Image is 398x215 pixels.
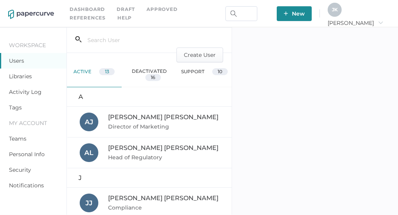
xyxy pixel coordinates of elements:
div: J [67,168,232,188]
img: papercurve-logo-colour.7244d18c.svg [8,10,54,19]
a: Libraries [9,73,32,80]
a: Approved [147,5,177,14]
span: [PERSON_NAME] [328,19,383,26]
span: 10 [218,69,222,74]
span: J J [86,199,93,207]
a: Activity Log [9,88,42,95]
div: active [67,62,122,87]
a: Dashboard [70,5,105,14]
span: Head of Regulatory [108,154,164,161]
a: Draft [117,5,135,14]
span: A J [85,118,93,126]
span: J K [332,7,338,12]
div: deactivated [122,62,177,87]
input: Search Workspace [225,6,257,21]
i: arrow_right [378,20,383,25]
a: AJ[PERSON_NAME] [PERSON_NAME]Director of Marketing [67,107,232,137]
i: search_left [75,36,82,42]
span: [PERSON_NAME] [PERSON_NAME] [108,194,218,202]
a: Teams [9,135,26,142]
a: Users [9,57,24,64]
a: Notifications [9,182,44,189]
img: search.bf03fe8b.svg [230,11,237,17]
span: Director of Marketing [108,123,171,130]
a: References [70,14,106,22]
span: Create User [184,48,216,62]
span: Compliance [108,204,143,211]
span: A L [84,149,93,157]
span: 13 [105,69,109,74]
input: Search User [82,33,185,48]
a: AL[PERSON_NAME] [PERSON_NAME]Head of Regulatory [67,137,232,168]
div: help [117,14,132,22]
span: 16 [151,74,155,80]
button: New [277,6,312,21]
img: plus-white.e19ec114.svg [284,11,288,16]
div: A [67,87,232,107]
a: Personal Info [9,151,45,158]
a: Tags [9,104,22,111]
a: Create User [176,51,223,58]
button: Create User [176,48,223,62]
div: support [177,62,232,87]
span: [PERSON_NAME] [PERSON_NAME] [108,144,218,152]
span: [PERSON_NAME] [PERSON_NAME] [108,113,218,121]
span: New [284,6,305,21]
a: Security [9,166,31,173]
